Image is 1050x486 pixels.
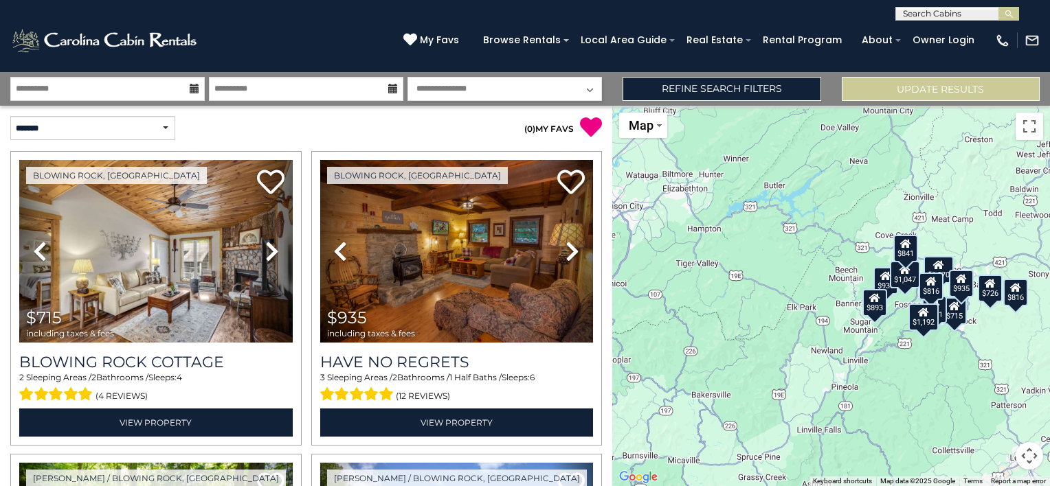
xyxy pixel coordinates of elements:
[893,235,917,262] div: $841
[1025,33,1040,48] img: mail-regular-white.png
[449,372,502,382] span: 1 Half Baths /
[19,372,24,382] span: 2
[922,296,947,323] div: $931
[396,387,450,405] span: (12 reviews)
[880,477,955,485] span: Map data ©2025 Google
[1016,442,1043,470] button: Map camera controls
[19,371,293,404] div: Sleeping Areas / Bathrooms / Sleeps:
[26,329,114,338] span: including taxes & fees
[524,124,574,134] a: (0)MY FAVS
[862,289,887,316] div: $893
[619,113,667,138] button: Change map style
[10,27,201,54] img: White-1-2.png
[873,267,898,294] div: $939
[919,273,943,300] div: $816
[1016,113,1043,140] button: Toggle fullscreen view
[756,30,849,51] a: Rental Program
[19,408,293,437] a: View Property
[327,167,508,184] a: Blowing Rock, [GEOGRAPHIC_DATA]
[96,387,148,405] span: (4 reviews)
[527,124,533,134] span: 0
[26,167,207,184] a: Blowing Rock, [GEOGRAPHIC_DATA]
[995,33,1010,48] img: phone-regular-white.png
[616,468,661,486] a: Open this area in Google Maps (opens a new window)
[320,372,325,382] span: 3
[320,408,594,437] a: View Property
[327,329,415,338] span: including taxes & fees
[949,270,974,297] div: $935
[855,30,900,51] a: About
[680,30,750,51] a: Real Estate
[177,372,182,382] span: 4
[19,160,293,343] img: thumbnail_166598557.jpeg
[320,371,594,404] div: Sleeping Areas / Bathrooms / Sleeps:
[941,297,966,325] div: $715
[924,256,954,283] div: $1,070
[26,308,62,327] span: $715
[19,353,293,371] a: Blowing Rock Cottage
[392,372,397,382] span: 2
[403,33,462,48] a: My Favs
[524,124,535,134] span: ( )
[476,30,568,51] a: Browse Rentals
[257,168,284,198] a: Add to favorites
[842,77,1040,101] button: Update Results
[991,477,1046,485] a: Report a map error
[320,160,594,343] img: thumbnail_163269694.jpeg
[574,30,673,51] a: Local Area Guide
[629,118,654,132] span: Map
[977,275,1002,302] div: $726
[616,468,661,486] img: Google
[320,353,594,371] a: Have No Regrets
[906,30,981,51] a: Owner Login
[1003,279,1027,306] div: $816
[908,303,939,331] div: $1,192
[91,372,96,382] span: 2
[813,476,872,486] button: Keyboard shortcuts
[327,308,367,327] span: $935
[420,33,459,47] span: My Favs
[963,477,983,485] a: Terms (opens in new tab)
[890,261,920,288] div: $1,047
[530,372,535,382] span: 6
[623,77,820,101] a: Refine Search Filters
